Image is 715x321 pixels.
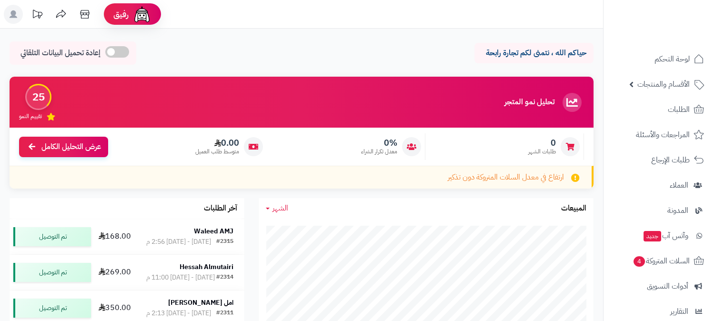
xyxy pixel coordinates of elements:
[272,202,288,214] span: الشهر
[609,149,709,171] a: طلبات الإرجاع
[13,299,91,318] div: تم التوصيل
[448,172,564,183] span: ارتفاع في معدل السلات المتروكة دون تذكير
[13,263,91,282] div: تم التوصيل
[609,199,709,222] a: المدونة
[609,224,709,247] a: وآتس آبجديد
[561,204,586,213] h3: المبيعات
[41,141,101,152] span: عرض التحليل الكامل
[670,179,688,192] span: العملاء
[647,280,688,293] span: أدوات التسويق
[132,5,151,24] img: ai-face.png
[216,273,233,282] div: #2314
[19,137,108,157] a: عرض التحليل الكامل
[195,138,239,148] span: 0.00
[504,98,554,107] h3: تحليل نمو المتجر
[637,78,690,91] span: الأقسام والمنتجات
[634,256,645,267] span: 4
[19,112,42,120] span: تقييم النمو
[361,148,397,156] span: معدل تكرار الشراء
[609,275,709,298] a: أدوات التسويق
[361,138,397,148] span: 0%
[633,254,690,268] span: السلات المتروكة
[13,227,91,246] div: تم التوصيل
[146,273,215,282] div: [DATE] - [DATE] 11:00 م
[216,309,233,318] div: #2311
[194,226,233,236] strong: Waleed AMJ
[643,229,688,242] span: وآتس آب
[609,174,709,197] a: العملاء
[95,219,135,254] td: 168.00
[180,262,233,272] strong: Hessah Almutairi
[195,148,239,156] span: متوسط طلب العميل
[216,237,233,247] div: #2315
[667,204,688,217] span: المدونة
[204,204,237,213] h3: آخر الطلبات
[20,48,101,59] span: إعادة تحميل البيانات التلقائي
[636,128,690,141] span: المراجعات والأسئلة
[609,48,709,70] a: لوحة التحكم
[528,148,556,156] span: طلبات الشهر
[650,7,706,27] img: logo-2.png
[25,5,49,26] a: تحديثات المنصة
[609,250,709,272] a: السلات المتروكة4
[528,138,556,148] span: 0
[670,305,688,318] span: التقارير
[609,98,709,121] a: الطلبات
[651,153,690,167] span: طلبات الإرجاع
[266,203,288,214] a: الشهر
[668,103,690,116] span: الطلبات
[644,231,661,241] span: جديد
[146,237,211,247] div: [DATE] - [DATE] 2:56 م
[168,298,233,308] strong: امل [PERSON_NAME]
[113,9,129,20] span: رفيق
[655,52,690,66] span: لوحة التحكم
[482,48,586,59] p: حياكم الله ، نتمنى لكم تجارة رابحة
[609,123,709,146] a: المراجعات والأسئلة
[95,255,135,290] td: 269.00
[146,309,211,318] div: [DATE] - [DATE] 2:13 م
